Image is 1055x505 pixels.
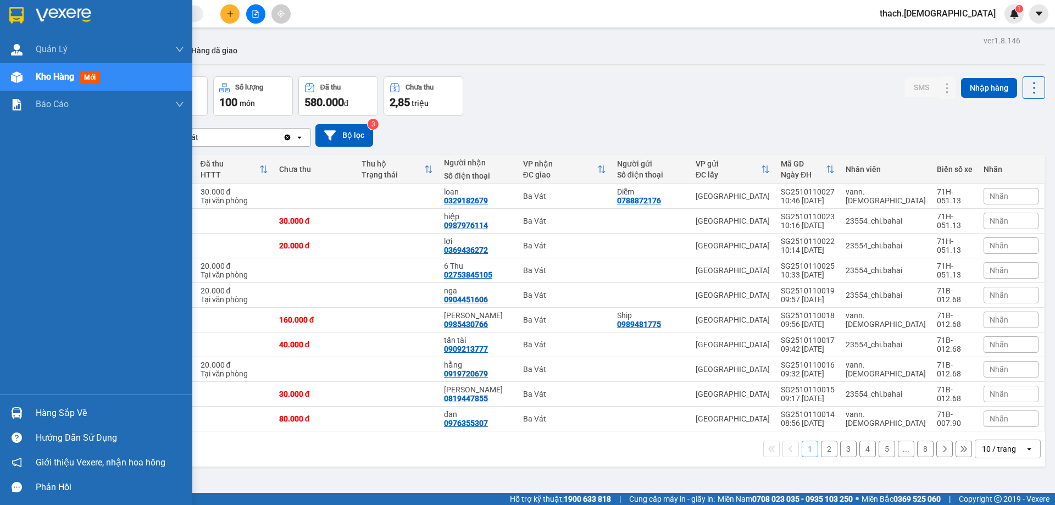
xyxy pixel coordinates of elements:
img: warehouse-icon [11,407,23,419]
div: Ngày ĐH [781,170,826,179]
input: Selected Ba Vát. [199,132,201,143]
div: 160.000 đ [279,315,351,324]
div: loan [444,187,512,196]
div: Ba Vát [523,390,606,398]
button: 5 [879,441,895,457]
div: 10:14 [DATE] [781,246,835,254]
sup: 3 [368,119,379,130]
div: 0976355307 [444,419,488,428]
div: [GEOGRAPHIC_DATA] [696,192,770,201]
div: [GEOGRAPHIC_DATA] [696,315,770,324]
span: | [619,493,621,505]
button: Hàng đã giao [182,37,246,64]
div: VP nhận [523,159,597,168]
div: Diễm [617,187,685,196]
div: 71B-012.68 [937,360,973,378]
th: Toggle SortBy [690,155,775,184]
div: Số điện thoại [444,171,512,180]
div: 30.000 đ [279,217,351,225]
span: Nhãn [990,241,1008,250]
button: ... [898,441,914,457]
div: SG2510110017 [781,336,835,345]
div: 71H-051.13 [937,212,973,230]
div: 23554_chi.bahai [846,340,926,349]
button: Đã thu580.000đ [298,76,378,116]
span: Nhãn [990,266,1008,275]
div: SG2510110023 [781,212,835,221]
span: 100 [219,96,237,109]
button: file-add [246,4,265,24]
div: 71B-012.68 [937,286,973,304]
div: 20.000 đ [201,360,268,369]
span: down [175,100,184,109]
div: 0819447855 [444,394,488,403]
span: | [949,493,951,505]
div: 30.000 đ [201,187,268,196]
div: Hàng sắp về [36,405,184,421]
div: 40.000 đ [279,340,351,349]
div: vann.bahai [846,311,926,329]
button: 2 [821,441,837,457]
div: Đã thu [320,84,341,91]
span: mới [80,71,100,84]
div: 30.000 đ [279,390,351,398]
th: Toggle SortBy [356,155,438,184]
div: Ba Vát [523,192,606,201]
div: SG2510110014 [781,410,835,419]
div: 23554_chi.bahai [846,217,926,225]
span: plus [226,10,234,18]
div: Số lượng [235,84,263,91]
div: Tại văn phòng [201,369,268,378]
div: lợi [444,237,512,246]
div: Ba Vát [523,315,606,324]
button: Nhập hàng [961,78,1017,98]
button: 8 [917,441,934,457]
div: SG2510110015 [781,385,835,394]
span: Nhãn [990,315,1008,324]
button: 1 [802,441,818,457]
th: Toggle SortBy [518,155,612,184]
span: notification [12,457,22,468]
div: [GEOGRAPHIC_DATA] [696,241,770,250]
div: 10:33 [DATE] [781,270,835,279]
span: file-add [252,10,259,18]
button: Số lượng100món [213,76,293,116]
span: question-circle [12,432,22,443]
span: triệu [412,99,429,108]
div: 71H-051.13 [937,262,973,279]
div: 71B-012.68 [937,336,973,353]
img: warehouse-icon [11,71,23,83]
div: Số điện thoại [617,170,685,179]
div: Đã thu [201,159,259,168]
span: Kho hàng [36,71,74,82]
span: Nhãn [990,390,1008,398]
div: Hướng dẫn sử dụng [36,430,184,446]
span: ⚪️ [856,497,859,501]
div: 09:56 [DATE] [781,320,835,329]
span: Báo cáo [36,97,69,111]
span: 1 [1017,5,1021,13]
div: Ba Vát [523,340,606,349]
div: 23554_chi.bahai [846,241,926,250]
div: 71H-051.13 [937,187,973,205]
span: Cung cấp máy in - giấy in: [629,493,715,505]
button: Bộ lọc [315,124,373,147]
div: Ba Vát [523,241,606,250]
div: đan [444,410,512,419]
div: SG2510110019 [781,286,835,295]
div: Chưa thu [279,165,351,174]
sup: 1 [1015,5,1023,13]
th: Toggle SortBy [195,155,274,184]
div: Nhân viên [846,165,926,174]
div: vann.bahai [846,410,926,428]
div: Trạng thái [362,170,424,179]
div: 0985430766 [444,320,488,329]
div: Ba Vát [523,217,606,225]
span: Hỗ trợ kỹ thuật: [510,493,611,505]
div: SG2510110018 [781,311,835,320]
span: message [12,482,22,492]
div: Mã GD [781,159,826,168]
div: SG2510110025 [781,262,835,270]
div: Ba Vát [523,291,606,299]
button: 4 [859,441,876,457]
